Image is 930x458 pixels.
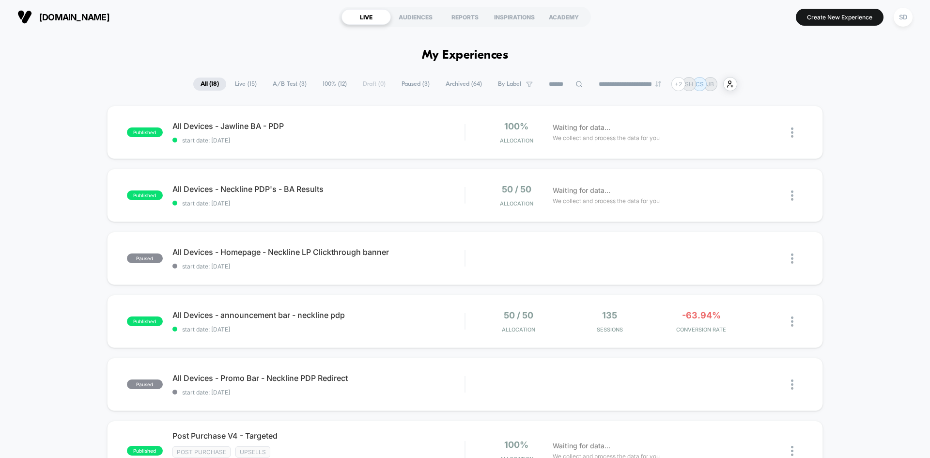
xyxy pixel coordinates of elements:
div: + 2 [671,77,685,91]
span: Waiting for data... [553,185,610,196]
div: LIVE [341,9,391,25]
span: Live ( 15 ) [228,78,264,91]
div: INSPIRATIONS [490,9,539,25]
span: paused [127,379,163,389]
img: close [791,253,793,264]
span: published [127,446,163,456]
span: Post Purchase [172,446,231,458]
span: By Label [498,80,521,88]
span: Allocation [500,200,533,207]
span: We collect and process the data for you [553,196,660,205]
span: We collect and process the data for you [553,133,660,142]
img: close [791,446,793,456]
span: All Devices - Jawline BA - PDP [172,121,465,131]
span: All Devices - Homepage - Neckline LP Clickthrough banner [172,247,465,257]
img: close [791,379,793,390]
span: start date: [DATE] [172,200,465,207]
span: Upsells [235,446,270,458]
p: SH [685,80,693,88]
button: Create New Experience [796,9,883,26]
span: CONVERSION RATE [658,326,744,333]
span: All Devices - Promo Bar - Neckline PDP Redirect [172,373,465,383]
button: [DOMAIN_NAME] [15,9,112,25]
span: A/B Test ( 3 ) [265,78,314,91]
span: Paused ( 3 ) [394,78,437,91]
span: start date: [DATE] [172,326,465,333]
span: -63.94% [682,310,721,320]
div: AUDIENCES [391,9,440,25]
div: SD [894,8,913,27]
div: ACADEMY [539,9,589,25]
img: close [791,127,793,138]
span: published [127,127,163,137]
span: 100% ( 12 ) [315,78,354,91]
p: JB [707,80,714,88]
span: Allocation [500,137,533,144]
p: CS [696,80,704,88]
div: REPORTS [440,9,490,25]
h1: My Experiences [422,48,509,63]
span: All Devices - Neckline PDP's - BA Results [172,184,465,194]
span: Post Purchase V4 - Targeted [172,431,465,441]
img: close [791,190,793,201]
button: SD [891,7,915,27]
span: Waiting for data... [553,441,610,451]
span: published [127,316,163,326]
span: All ( 18 ) [193,78,226,91]
img: end [655,81,661,87]
span: Allocation [502,326,535,333]
span: published [127,190,163,200]
span: paused [127,253,163,263]
span: start date: [DATE] [172,263,465,270]
span: All Devices - announcement bar - neckline pdp [172,310,465,320]
img: close [791,316,793,327]
span: 100% [504,121,528,131]
img: Visually logo [17,10,32,24]
span: [DOMAIN_NAME] [39,12,109,22]
span: 50 / 50 [502,184,531,194]
span: 100% [504,440,528,450]
span: start date: [DATE] [172,137,465,144]
span: 135 [602,310,617,320]
span: 50 / 50 [504,310,533,320]
span: Waiting for data... [553,122,610,133]
span: start date: [DATE] [172,389,465,396]
span: Sessions [567,326,653,333]
span: Archived ( 64 ) [438,78,489,91]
